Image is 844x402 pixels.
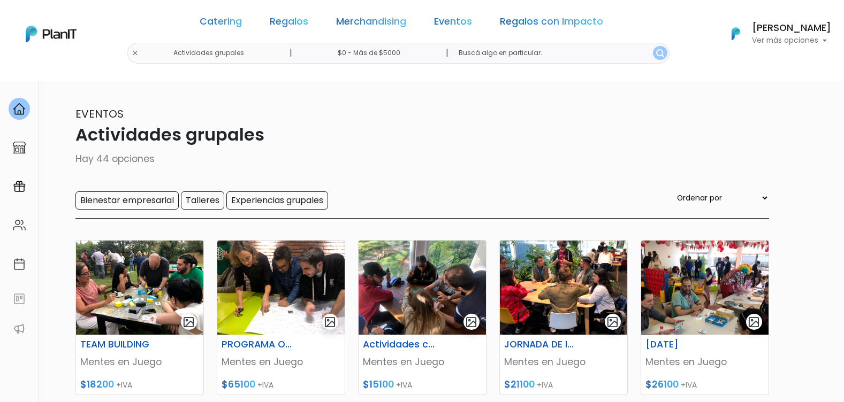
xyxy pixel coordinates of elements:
[324,316,336,328] img: gallery-light
[724,22,748,45] img: PlanIt Logo
[498,339,586,350] h6: JORNADA DE INTEGRACIÓN
[116,380,132,390] span: +IVA
[13,103,26,115] img: home-e721727adea9d79c4d83392d1f703f7f8bce08238fde08b1acbfd93340b81755.svg
[465,316,477,328] img: gallery-light
[75,106,769,122] p: Eventos
[217,241,345,335] img: thumb_7-owo.png
[396,380,412,390] span: +IVA
[645,378,679,391] span: $26100
[639,339,727,350] h6: [DATE]
[257,380,273,390] span: +IVA
[75,122,769,148] p: Actividades grupales
[359,241,486,335] img: thumb_7-cognitivos.png
[13,292,26,305] img: feedback-78b5a0c8f98aac82b08bfc38622c3050aee476f2c9584af64705fc4e61158814.svg
[446,47,448,59] p: |
[13,219,26,231] img: people-662611757002400ad9ed0e3c099ab2801c6687ba6c219adb57efc949bc21e19d.svg
[500,241,627,335] img: thumb_4-integracion.png
[270,17,308,30] a: Regalos
[752,24,831,33] h6: [PERSON_NAME]
[222,378,255,391] span: $65100
[290,47,292,59] p: |
[499,240,628,395] a: gallery-light JORNADA DE INTEGRACIÓN Mentes en Juego $21100 +IVA
[132,50,139,57] img: close-6986928ebcb1d6c9903e3b54e860dbc4d054630f23adef3a32610726dff6a82b.svg
[336,17,406,30] a: Merchandising
[26,26,77,42] img: PlanIt Logo
[226,191,328,210] input: Experiencias grupales
[76,241,203,335] img: thumb_4-teambuilding.png
[500,17,603,30] a: Regalos con Impacto
[641,240,769,395] a: gallery-light [DATE] Mentes en Juego $26100 +IVA
[13,258,26,270] img: calendar-87d922413cdce8b2cf7b7f5f62616a5cf9e4887200fb71536465627b3292af00.svg
[434,17,472,30] a: Eventos
[748,316,760,328] img: gallery-light
[537,380,553,390] span: +IVA
[356,339,444,350] h6: Actividades cognitivas
[183,316,195,328] img: gallery-light
[504,355,623,369] p: Mentes en Juego
[752,37,831,44] p: Ver más opciones
[80,355,199,369] p: Mentes en Juego
[363,355,482,369] p: Mentes en Juego
[606,316,619,328] img: gallery-light
[75,240,204,395] a: gallery-light TEAM BUILDING Mentes en Juego $18200 +IVA
[718,20,831,48] button: PlanIt Logo [PERSON_NAME] Ver más opciones
[13,180,26,193] img: campaigns-02234683943229c281be62815700db0a1741e53638e28bf9629b52c665b00959.svg
[75,152,769,166] p: Hay 44 opciones
[75,191,179,210] input: Bienestar empresarial
[13,322,26,335] img: partners-52edf745621dab592f3b2c58e3bca9d71375a7ef29c3b500c9f145b62cc070d4.svg
[358,240,486,395] a: gallery-light Actividades cognitivas Mentes en Juego $15100 +IVA
[645,355,764,369] p: Mentes en Juego
[181,191,224,210] input: Talleres
[363,378,394,391] span: $15100
[215,339,303,350] h6: PROGRAMA OWO
[13,141,26,154] img: marketplace-4ceaa7011d94191e9ded77b95e3339b90024bf715f7c57f8cf31f2d8c509eaba.svg
[681,380,697,390] span: +IVA
[504,378,535,391] span: $21100
[200,17,242,30] a: Catering
[450,43,669,64] input: Buscá algo en particular..
[80,378,114,391] span: $18200
[656,49,664,57] img: search_button-432b6d5273f82d61273b3651a40e1bd1b912527efae98b1b7a1b2c0702e16a8d.svg
[222,355,340,369] p: Mentes en Juego
[641,241,769,335] img: thumb_3-familyday.png
[217,240,345,395] a: gallery-light PROGRAMA OWO Mentes en Juego $65100 +IVA
[74,339,162,350] h6: TEAM BUILDING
